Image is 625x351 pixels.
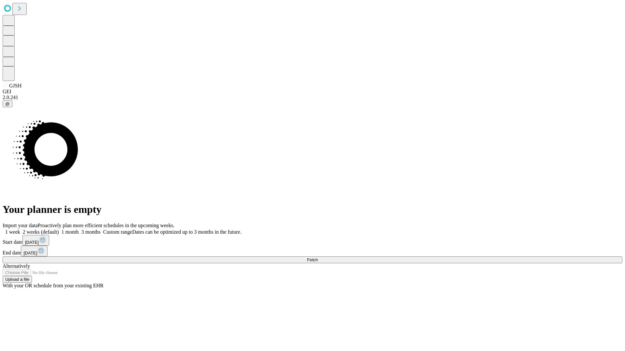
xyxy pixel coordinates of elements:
span: @ [5,101,10,106]
span: 1 week [5,229,20,235]
span: GJSH [9,83,21,88]
button: Upload a file [3,276,32,283]
span: Import your data [3,223,38,228]
span: Custom range [103,229,132,235]
span: Fetch [307,257,318,262]
span: Proactively plan more efficient schedules in the upcoming weeks. [38,223,174,228]
span: 2 weeks (default) [23,229,59,235]
button: Fetch [3,256,622,263]
button: [DATE] [22,235,49,246]
button: [DATE] [21,246,48,256]
div: 2.0.241 [3,95,622,100]
span: Dates can be optimized up to 3 months in the future. [132,229,241,235]
div: Start date [3,235,622,246]
div: GEI [3,89,622,95]
button: @ [3,100,12,107]
span: 1 month [62,229,79,235]
span: 3 months [81,229,101,235]
div: End date [3,246,622,256]
span: With your OR schedule from your existing EHR [3,283,104,288]
span: [DATE] [23,251,37,255]
span: [DATE] [25,240,39,245]
h1: Your planner is empty [3,203,622,215]
span: Alternatively [3,263,30,269]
